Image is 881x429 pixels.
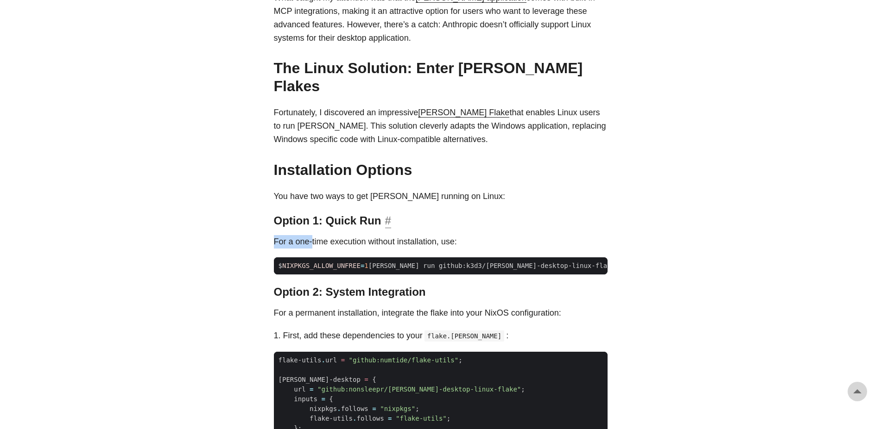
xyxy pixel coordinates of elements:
span: = [361,262,364,269]
a: go to top [848,382,867,401]
code: flake.[PERSON_NAME] [425,330,505,342]
span: "flake-utils" [396,415,447,422]
span: 1 [364,262,368,269]
span: = [388,415,392,422]
span: ; [415,405,419,412]
p: Fortunately, I discovered an impressive that enables Linux users to run [PERSON_NAME]. This solut... [274,106,608,146]
span: = [364,376,368,383]
span: NIXPKGS_ALLOW_UNFREE [282,262,361,269]
span: "github:numtide/flake-utils" [349,356,459,364]
span: ; [458,356,462,364]
span: = [372,405,376,412]
span: . [337,405,341,412]
span: flake-utils [310,415,353,422]
span: url [325,356,337,364]
p: You have two ways to get [PERSON_NAME] running on Linux: [274,190,608,203]
p: For a one-time execution without installation, use: [274,235,608,249]
span: flake-utils [279,356,322,364]
span: = [310,385,313,393]
span: { [329,395,333,403]
span: follows [341,405,368,412]
span: "github:nonsleepr/[PERSON_NAME]-desktop-linux-flake" [317,385,521,393]
span: = [341,356,345,364]
span: . [321,356,325,364]
span: "nixpkgs" [380,405,415,412]
p: For a permanent installation, integrate the flake into your NixOS configuration: [274,306,608,320]
h2: The Linux Solution: Enter [PERSON_NAME] Flakes [274,59,608,95]
span: $ [PERSON_NAME] run github:k3d3/[PERSON_NAME]-desktop-linux-flake --impure [274,261,655,271]
h3: Option 2: System Integration [274,286,608,299]
span: inputs [294,395,317,403]
span: nixpkgs [310,405,337,412]
h3: Option 1: Quick Run [274,214,608,228]
a: # [385,214,391,228]
li: First, add these dependencies to your : [283,329,608,342]
span: url [294,385,305,393]
span: = [321,395,325,403]
span: follows [356,415,384,422]
span: ; [521,385,525,393]
h2: Installation Options [274,161,608,179]
span: ; [447,415,450,422]
span: . [353,415,356,422]
a: [PERSON_NAME] Flake [418,108,509,117]
span: { [372,376,376,383]
span: [PERSON_NAME]-desktop [279,376,361,383]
